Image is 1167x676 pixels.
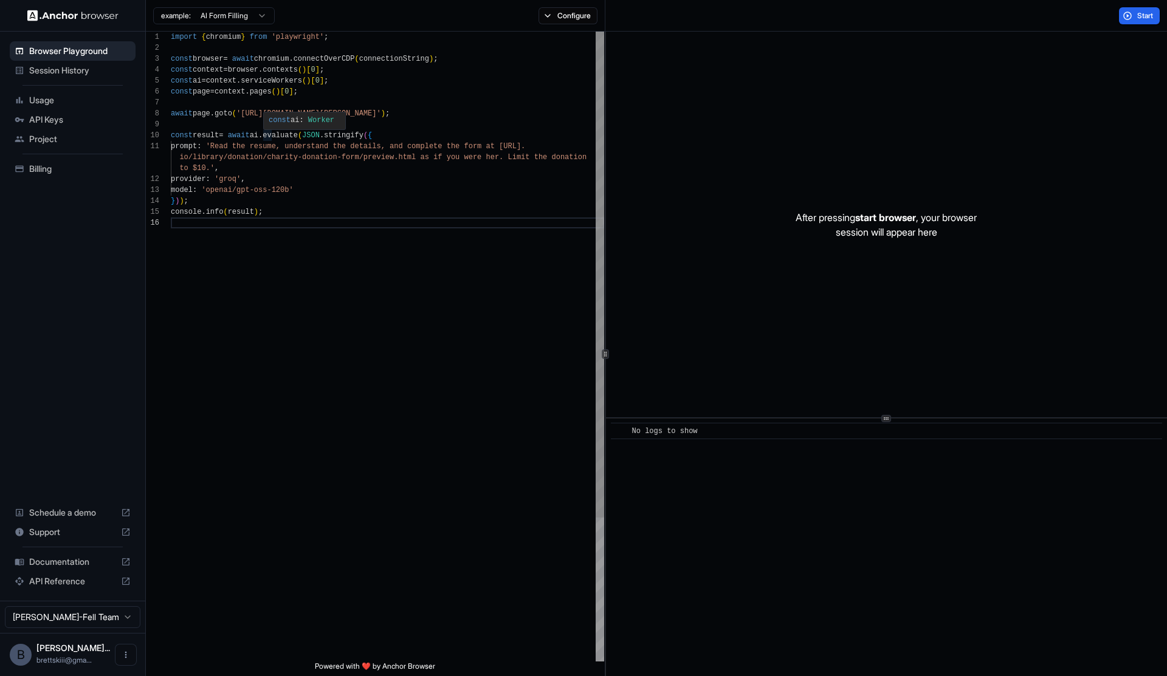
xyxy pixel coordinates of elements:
[29,163,131,175] span: Billing
[171,66,193,74] span: const
[320,131,324,140] span: .
[10,110,136,129] div: API Keys
[146,64,159,75] div: 4
[306,66,311,74] span: [
[179,153,398,162] span: io/library/donation/charity-donation-form/preview.
[429,55,433,63] span: )
[171,197,175,205] span: }
[308,116,334,125] span: Worker
[201,186,293,194] span: 'openai/gpt-oss-120b'
[10,552,136,572] div: Documentation
[245,87,249,96] span: .
[210,87,215,96] span: =
[324,77,328,85] span: ;
[10,41,136,61] div: Browser Playground
[228,66,258,74] span: browser
[115,644,137,666] button: Open menu
[197,142,201,151] span: :
[272,87,276,96] span: (
[146,141,159,152] div: 11
[1137,11,1154,21] span: Start
[617,425,623,437] span: ​
[223,208,227,216] span: (
[193,87,210,96] span: page
[311,66,315,74] span: 0
[193,109,210,118] span: page
[1119,7,1160,24] button: Start
[215,164,219,172] span: ,
[29,45,131,57] span: Browser Playground
[146,86,159,97] div: 6
[320,66,324,74] span: ;
[223,55,227,63] span: =
[193,186,197,194] span: :
[10,61,136,80] div: Session History
[250,87,272,96] span: pages
[10,522,136,542] div: Support
[385,109,390,118] span: ;
[161,11,191,21] span: example:
[258,208,263,216] span: ;
[179,164,215,172] span: to $10.'
[236,109,381,118] span: '[URL][DOMAIN_NAME][PERSON_NAME]'
[232,109,236,118] span: (
[289,55,293,63] span: .
[311,77,315,85] span: [
[29,64,131,77] span: Session History
[206,77,236,85] span: context
[171,186,193,194] span: model
[179,197,184,205] span: )
[796,210,977,239] p: After pressing , your browser session will appear here
[206,208,224,216] span: info
[29,526,116,538] span: Support
[171,77,193,85] span: const
[146,207,159,217] div: 15
[193,66,223,74] span: context
[146,43,159,53] div: 2
[29,114,131,126] span: API Keys
[193,55,223,63] span: browser
[29,556,116,568] span: Documentation
[276,87,280,96] span: )
[855,211,916,224] span: start browser
[29,575,116,587] span: API Reference
[263,131,298,140] span: evaluate
[258,131,263,140] span: .
[29,507,116,519] span: Schedule a demo
[193,77,201,85] span: ai
[201,77,205,85] span: =
[175,197,179,205] span: )
[315,77,320,85] span: 0
[171,55,193,63] span: const
[258,66,263,74] span: .
[171,87,193,96] span: const
[206,175,210,183] span: :
[425,142,526,151] span: lete the form at [URL].
[359,55,429,63] span: connectionString
[241,77,302,85] span: serviceWorkers
[219,131,223,140] span: =
[363,131,368,140] span: (
[294,87,298,96] span: ;
[171,33,197,41] span: import
[302,77,306,85] span: (
[201,33,205,41] span: {
[236,77,241,85] span: .
[171,142,197,151] span: prompt
[280,87,284,96] span: [
[206,33,241,41] span: chromium
[291,116,299,125] span: ai
[269,116,291,125] span: const
[201,208,205,216] span: .
[289,87,293,96] span: ]
[146,75,159,86] div: 5
[302,66,306,74] span: )
[228,131,250,140] span: await
[171,208,201,216] span: console
[215,109,232,118] span: goto
[302,131,320,140] span: JSON
[368,131,372,140] span: {
[171,109,193,118] span: await
[36,643,110,653] span: Brett Herford-Fell
[223,66,227,74] span: =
